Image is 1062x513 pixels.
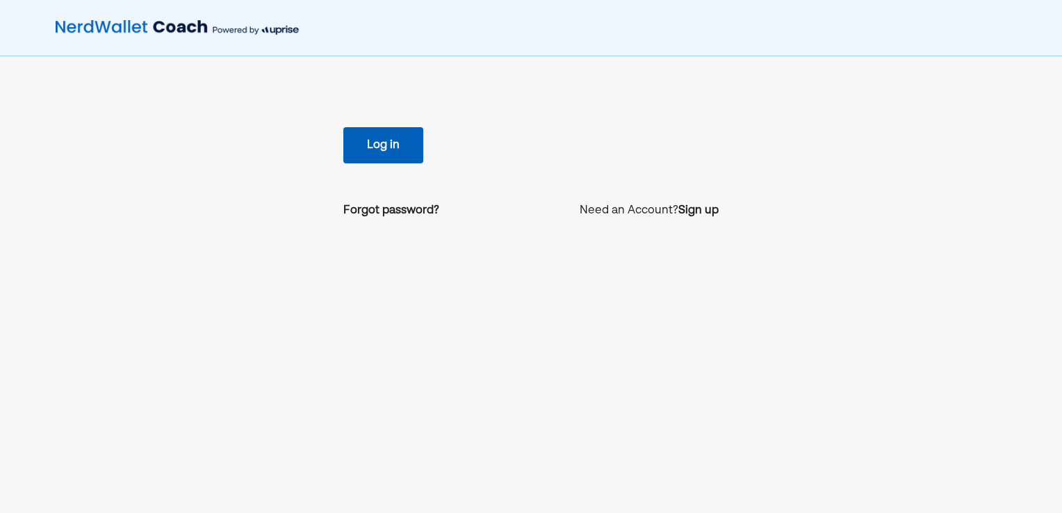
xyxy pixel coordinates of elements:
[343,127,423,163] button: Log in
[678,202,719,219] a: Sign up
[343,202,439,219] a: Forgot password?
[580,202,719,219] p: Need an Account?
